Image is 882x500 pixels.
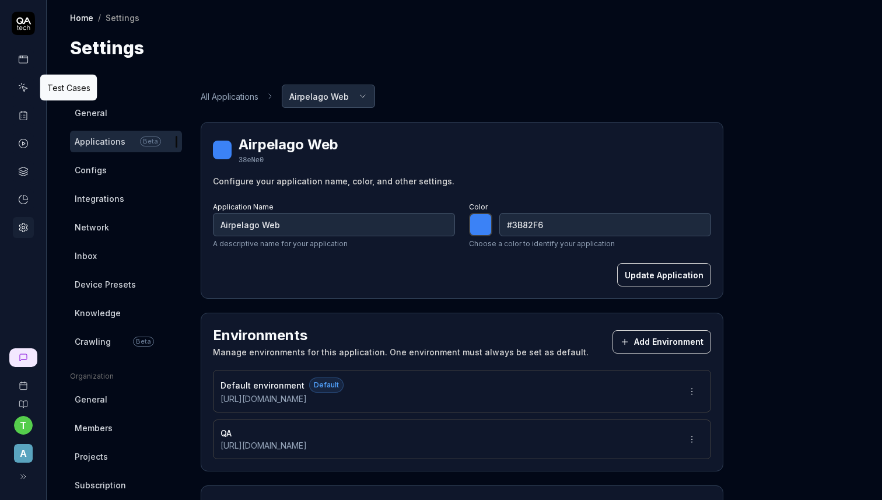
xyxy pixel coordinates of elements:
[9,348,37,367] a: New conversation
[70,85,182,95] div: Project
[469,239,711,249] p: Choose a color to identify your application
[201,90,258,103] a: All Applications
[469,202,488,211] label: Color
[617,263,711,286] button: Update Application
[75,135,125,148] span: Applications
[239,155,338,166] div: 38eNe0
[499,213,711,236] input: #3B82F6
[75,335,111,348] span: Crawling
[70,417,182,439] a: Members
[75,393,107,405] span: General
[213,213,455,236] input: My Application
[289,90,349,103] span: Airpelago Web
[5,390,41,409] a: Documentation
[75,221,109,233] span: Network
[70,159,182,181] a: Configs
[14,416,33,435] button: t
[70,12,93,23] a: Home
[70,331,182,352] a: CrawlingBeta
[70,446,182,467] a: Projects
[213,346,589,358] div: Manage environments for this application. One environment must always be set as default.
[70,274,182,295] a: Device Presets
[14,444,33,463] span: A
[106,12,139,23] div: Settings
[239,134,338,155] h2: Airpelago Web
[75,164,107,176] span: Configs
[70,371,182,382] div: Organization
[5,372,41,390] a: Book a call with us
[70,35,144,61] h1: Settings
[47,82,90,94] div: Test Cases
[75,307,121,319] span: Knowledge
[70,302,182,324] a: Knowledge
[220,393,307,405] span: [URL][DOMAIN_NAME]
[75,107,107,119] span: General
[213,202,274,211] label: Application Name
[75,479,126,491] span: Subscription
[213,325,589,346] h2: Environments
[98,12,101,23] div: /
[612,330,711,354] button: Add Environment
[309,377,344,393] span: Default
[220,439,307,452] span: [URL][DOMAIN_NAME]
[75,193,124,205] span: Integrations
[220,427,232,439] span: QA
[213,175,711,187] div: Configure your application name, color, and other settings.
[5,435,41,465] button: A
[75,422,113,434] span: Members
[70,389,182,410] a: General
[282,85,375,108] button: Airpelago Web
[70,474,182,496] a: Subscription
[70,102,182,124] a: General
[70,188,182,209] a: Integrations
[70,245,182,267] a: Inbox
[220,379,304,391] span: Default environment
[213,239,455,249] p: A descriptive name for your application
[75,278,136,291] span: Device Presets
[133,337,154,347] span: Beta
[70,131,182,152] a: ApplicationsBeta
[75,450,108,463] span: Projects
[70,216,182,238] a: Network
[75,250,97,262] span: Inbox
[140,137,161,146] span: Beta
